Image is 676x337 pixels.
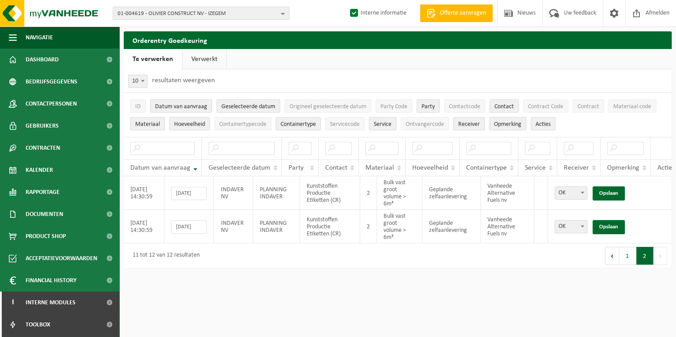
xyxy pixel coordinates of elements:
[535,121,551,128] span: Acties
[360,176,377,210] td: 2
[26,27,53,49] span: Navigatie
[605,247,619,265] button: Previous
[422,176,481,210] td: Geplande zelfaanlevering
[607,164,639,171] span: Opmerking
[555,187,587,199] span: OK
[135,103,141,110] span: ID
[300,210,360,243] td: Kunststoffen Productie Etiketten (CR)
[494,121,521,128] span: Opmerking
[26,71,77,93] span: Bedrijfsgegevens
[26,159,53,181] span: Kalender
[592,186,625,201] a: Opslaan
[330,121,360,128] span: Servicecode
[636,247,653,265] button: 2
[26,137,60,159] span: Contracten
[124,210,164,243] td: [DATE] 14:30:59
[490,99,519,113] button: ContactContact: Activate to sort
[214,117,271,130] button: ContainertypecodeContainertypecode: Activate to sort
[489,117,526,130] button: OpmerkingOpmerking: Activate to sort
[124,31,672,49] h2: Orderentry Goedkeuring
[613,103,651,110] span: Materiaal code
[281,121,316,128] span: Containertype
[221,103,275,110] span: Geselecteerde datum
[494,103,514,110] span: Contact
[365,164,394,171] span: Materiaal
[592,220,625,234] a: Opslaan
[174,121,205,128] span: Hoeveelheid
[9,292,17,314] span: I
[619,247,636,265] button: 1
[26,247,97,269] span: Acceptatievoorwaarden
[128,75,148,88] span: 10
[276,117,321,130] button: ContainertypeContainertype: Activate to sort
[348,7,406,20] label: Interne informatie
[26,115,59,137] span: Gebruikers
[285,99,371,113] button: Origineel geselecteerde datumOrigineel geselecteerde datum: Activate to sort
[380,103,407,110] span: Party Code
[325,164,347,171] span: Contact
[377,176,423,210] td: Bulk vast groot volume > 6m³
[422,210,481,243] td: Geplande zelfaanlevering
[360,210,377,243] td: 2
[26,49,59,71] span: Dashboard
[449,103,480,110] span: Contactcode
[135,121,160,128] span: Materiaal
[417,99,440,113] button: PartyParty: Activate to sort
[130,117,165,130] button: MateriaalMateriaal: Activate to sort
[577,103,599,110] span: Contract
[118,7,277,20] span: 01-004619 - OLIVIER CONSTRUCT NV - IZEGEM
[573,99,604,113] button: ContractContract: Activate to sort
[124,49,182,69] a: Te verwerken
[26,269,76,292] span: Financial History
[130,99,146,113] button: IDID: Activate to sort
[26,181,60,203] span: Rapportage
[608,99,656,113] button: Materiaal codeMateriaal code: Activate to sort
[525,164,546,171] span: Service
[113,7,289,20] button: 01-004619 - OLIVIER CONSTRUCT NV - IZEGEM
[481,210,534,243] td: Vanheede Alternative Fuels nv
[289,103,366,110] span: Origineel geselecteerde datum
[657,164,675,171] span: Acties
[653,247,667,265] button: Next
[26,203,63,225] span: Documenten
[253,210,300,243] td: PLANNING INDAVER
[130,164,190,171] span: Datum van aanvraag
[401,117,449,130] button: OntvangercodeOntvangercode: Activate to sort
[216,99,280,113] button: Geselecteerde datumGeselecteerde datum: Activate to sort
[458,121,480,128] span: Receiver
[528,103,563,110] span: Contract Code
[26,314,50,336] span: Toolbox
[300,176,360,210] td: Kunststoffen Productie Etiketten (CR)
[554,186,587,200] span: OK
[214,210,253,243] td: INDAVER NV
[150,99,212,113] button: Datum van aanvraagDatum van aanvraag: Activate to remove sorting
[325,117,365,130] button: ServicecodeServicecode: Activate to sort
[129,75,147,87] span: 10
[523,99,568,113] button: Contract CodeContract Code: Activate to sort
[422,103,435,110] span: Party
[453,117,485,130] button: ReceiverReceiver: Activate to sort
[155,103,207,110] span: Datum van aanvraag
[209,164,270,171] span: Geselecteerde datum
[406,121,444,128] span: Ontvangercode
[26,292,76,314] span: Interne modules
[369,117,396,130] button: ServiceService: Activate to sort
[481,176,534,210] td: Vanheede Alternative Fuels nv
[531,117,555,130] button: Acties
[152,77,215,84] label: resultaten weergeven
[124,176,164,210] td: [DATE] 14:30:59
[420,4,493,22] a: Offerte aanvragen
[412,164,448,171] span: Hoeveelheid
[26,225,66,247] span: Product Shop
[438,9,488,18] span: Offerte aanvragen
[182,49,226,69] a: Verwerkt
[253,176,300,210] td: PLANNING INDAVER
[555,220,587,233] span: OK
[466,164,507,171] span: Containertype
[554,220,587,233] span: OK
[564,164,589,171] span: Receiver
[376,99,412,113] button: Party CodeParty Code: Activate to sort
[169,117,210,130] button: HoeveelheidHoeveelheid: Activate to sort
[377,210,423,243] td: Bulk vast groot volume > 6m³
[444,99,485,113] button: ContactcodeContactcode: Activate to sort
